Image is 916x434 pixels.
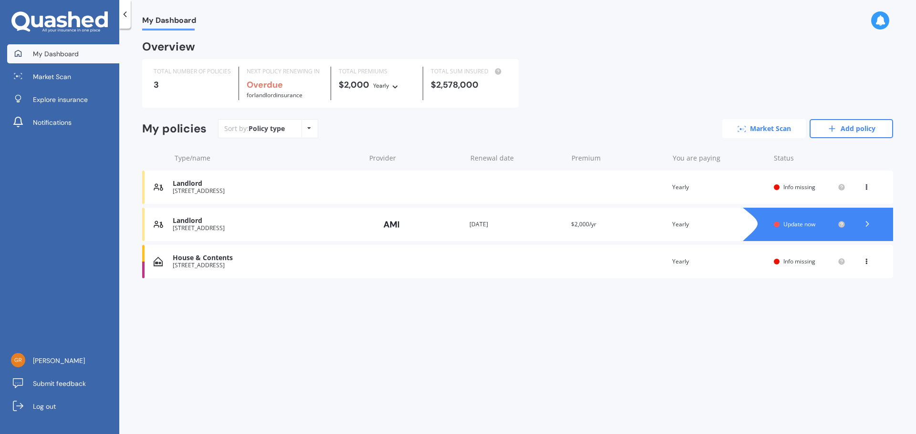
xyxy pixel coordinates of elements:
span: for Landlord insurance [247,91,302,99]
div: TOTAL PREMIUMS [339,67,415,76]
img: Landlord [154,220,163,229]
div: Yearly [672,257,766,266]
span: Market Scan [33,72,71,81]
a: Explore insurance [7,90,119,109]
a: My Dashboard [7,44,119,63]
img: House & Contents [154,257,163,266]
span: Notifications [33,118,72,127]
div: Landlord [173,180,360,188]
span: Info missing [783,183,815,191]
img: 457626593c8d53acd7c20de1b5ec84c4 [11,353,25,367]
div: Overview [142,42,195,51]
div: TOTAL NUMBER OF POLICIES [154,67,231,76]
div: TOTAL SUM INSURED [431,67,507,76]
div: $2,000 [339,80,415,91]
a: Notifications [7,113,119,132]
img: Landlord [154,182,163,192]
div: NEXT POLICY RENEWING IN [247,67,323,76]
span: Update now [783,220,815,228]
div: Landlord [173,217,360,225]
div: Premium [572,153,665,163]
img: AMI [368,215,416,233]
span: Explore insurance [33,95,88,104]
a: Market Scan [7,67,119,86]
div: [STREET_ADDRESS] [173,225,360,232]
a: Market Scan [722,119,806,138]
div: Yearly [373,81,389,91]
span: Info missing [783,257,815,265]
div: [DATE] [469,220,563,229]
div: [STREET_ADDRESS] [173,188,360,194]
div: Yearly [672,220,766,229]
div: 3 [154,80,231,90]
span: My Dashboard [142,16,196,29]
div: Yearly [672,182,766,192]
div: Status [774,153,845,163]
div: Provider [369,153,463,163]
a: Log out [7,397,119,416]
span: Log out [33,402,56,411]
div: Renewal date [470,153,564,163]
a: [PERSON_NAME] [7,351,119,370]
div: Policy type [249,124,285,133]
div: House & Contents [173,254,360,262]
div: You are paying [673,153,766,163]
a: Submit feedback [7,374,119,393]
span: [PERSON_NAME] [33,356,85,365]
div: Sort by: [224,124,285,133]
div: $2,578,000 [431,80,507,90]
b: Overdue [247,79,283,91]
a: Add policy [810,119,893,138]
span: $2,000/yr [571,220,596,228]
div: [STREET_ADDRESS] [173,262,360,269]
span: My Dashboard [33,49,79,59]
span: Submit feedback [33,379,86,388]
div: My policies [142,122,207,136]
div: Type/name [175,153,362,163]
